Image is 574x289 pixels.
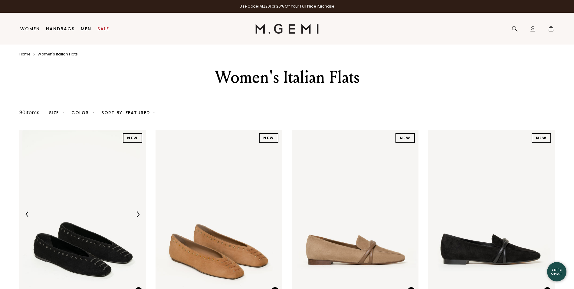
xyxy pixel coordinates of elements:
div: Women's Italian Flats [182,66,392,88]
div: NEW [532,133,551,143]
img: Next Arrow [135,211,141,217]
a: Handbags [46,26,75,31]
img: Previous Arrow [25,211,30,217]
img: M.Gemi [255,24,319,34]
a: Women [20,26,40,31]
div: 80 items [19,109,39,116]
div: Color [71,110,94,115]
div: Sort By: Featured [101,110,155,115]
div: NEW [395,133,415,143]
img: chevron-down.svg [62,111,64,114]
a: Women's italian flats [38,52,78,57]
img: chevron-down.svg [92,111,94,114]
div: NEW [259,133,278,143]
div: Size [49,110,64,115]
a: Home [19,52,30,57]
a: Men [81,26,91,31]
div: NEW [123,133,142,143]
img: chevron-down.svg [153,111,155,114]
a: Sale [97,26,109,31]
strong: FALL20 [258,4,270,9]
div: Let's Chat [547,268,566,275]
